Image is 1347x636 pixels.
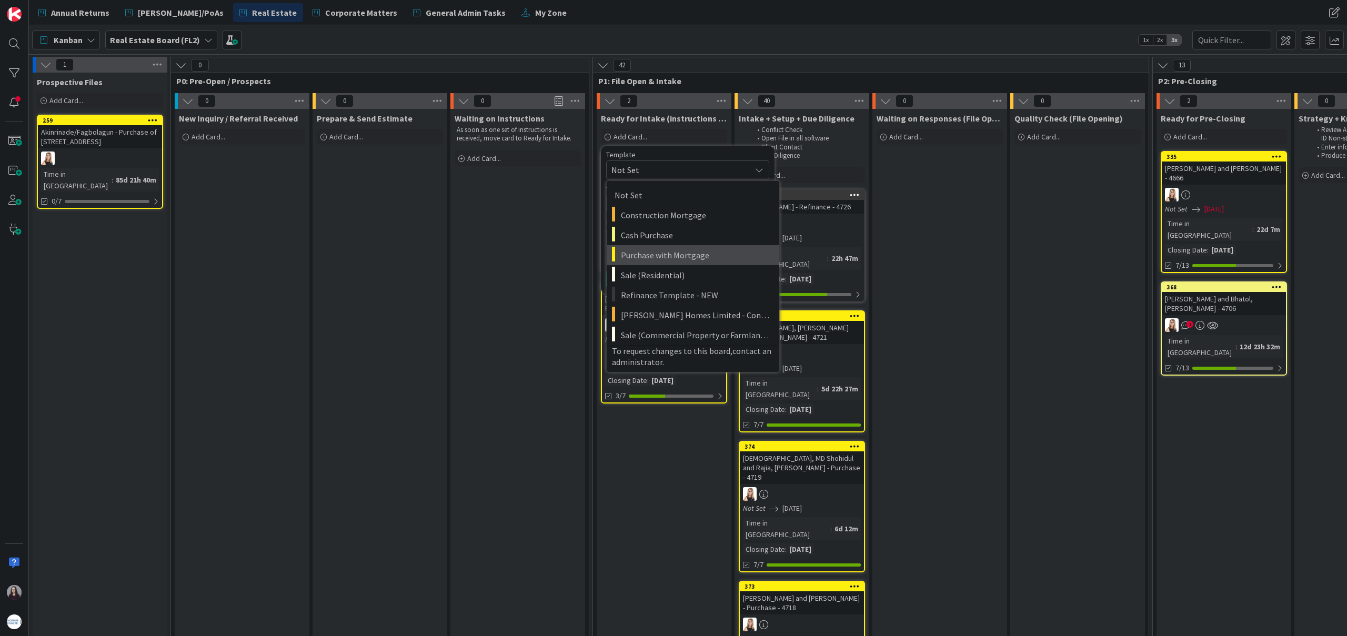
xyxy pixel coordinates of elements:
span: : [1235,341,1237,352]
div: 368 [1167,284,1286,291]
span: P0: Pre-Open / Prospects [176,76,576,86]
a: [PERSON_NAME] Homes Limited - Construction Mortgage [607,305,779,325]
span: P1: File Open & Intake [598,76,1135,86]
span: : [785,273,787,285]
img: BC [7,585,22,600]
div: DB [740,347,864,361]
div: 373 [745,583,864,590]
a: My Zone [515,3,573,22]
div: 335 [1162,152,1286,161]
span: Refinance Template - NEW [621,288,771,302]
div: 5d 22h 27m [819,383,861,395]
span: Corporate Matters [325,6,397,19]
a: Refinance Template - NEW [607,285,779,305]
span: 7/13 [1175,362,1189,373]
span: 1x [1139,35,1153,45]
div: 374 [745,443,864,450]
span: 2 [620,95,638,107]
span: : [647,375,649,386]
span: Add Card... [192,132,225,142]
div: [DATE] [649,375,676,386]
div: Time in [GEOGRAPHIC_DATA] [1165,335,1235,358]
span: : [112,174,113,186]
div: 22d 7m [1254,224,1283,235]
span: [DATE] [782,233,802,244]
span: Ready for Pre-Closing [1161,113,1245,124]
img: DB [1165,188,1179,201]
span: Add Card... [889,132,923,142]
span: 7/13 [1175,260,1189,271]
div: DB [740,618,864,631]
div: Closing Date [743,403,785,415]
div: [PERSON_NAME] - Refinance - 4726 [740,200,864,214]
span: 7/7 [753,559,763,570]
div: 259 [43,117,162,124]
div: [DATE] [787,403,814,415]
span: : [1252,224,1254,235]
a: 259Akinrinade/Fagbolagun - Purchase of [STREET_ADDRESS]DBTime in [GEOGRAPHIC_DATA]:85d 21h 40m0/7 [37,115,163,209]
span: 42 [613,59,631,72]
img: DB [41,152,55,165]
span: Cash Purchase [621,228,771,242]
span: : [785,543,787,555]
div: 335 [1167,153,1286,160]
a: Not Set [607,185,779,205]
a: 262[PERSON_NAME], [PERSON_NAME] - Purchase - 4554DBNot Set[DATE]Time in [GEOGRAPHIC_DATA]:84d 22h... [601,281,727,403]
a: Real Estate [233,3,303,22]
div: DB [1162,188,1286,201]
div: Time in [GEOGRAPHIC_DATA] [743,377,817,400]
img: avatar [7,614,22,629]
span: Waiting on Responses (File Opening) [877,113,1003,124]
li: Open File in all software [751,134,863,143]
a: 375[PERSON_NAME], [PERSON_NAME] and [PERSON_NAME] - 4721DBNot Set[DATE]Time in [GEOGRAPHIC_DATA]:... [739,310,865,432]
span: Purchase with Mortgage [621,248,771,262]
div: 6d 12m [832,523,861,534]
div: Closing Date [1165,244,1207,256]
span: [PERSON_NAME] Homes Limited - Construction Mortgage [621,308,771,322]
div: [DATE] [787,543,814,555]
div: DB [38,152,162,165]
span: 0 [191,59,209,72]
span: Real Estate [252,6,297,19]
div: 259Akinrinade/Fagbolagun - Purchase of [STREET_ADDRESS] [38,116,162,148]
img: DB [1165,318,1179,332]
div: 368[PERSON_NAME] and Bhatol, [PERSON_NAME] - 4706 [1162,282,1286,315]
span: Sale (Commercial Property or Farmland Transaction) [621,328,771,342]
span: 1 [1187,321,1193,328]
span: Template [606,151,636,158]
span: 0 [896,95,913,107]
i: Not Set [743,503,766,513]
a: 377[PERSON_NAME] - Refinance - 4726DBNot Set[DATE]Time in [GEOGRAPHIC_DATA]:22h 47mClosing Date:[... [739,189,865,302]
img: Visit kanbanzone.com [7,7,22,22]
div: 377 [740,190,864,200]
span: Sale (Residential) [621,268,771,282]
span: 0 [198,95,216,107]
span: : [830,523,832,534]
span: General Admin Tasks [426,6,506,19]
div: DB [740,217,864,230]
div: [DATE] [1209,244,1236,256]
span: Ready for Intake (instructions received) [601,113,727,124]
a: 335[PERSON_NAME] and [PERSON_NAME] - 4666DBNot Set[DATE]Time in [GEOGRAPHIC_DATA]:22d 7mClosing D... [1161,151,1287,273]
div: 377[PERSON_NAME] - Refinance - 4726 [740,190,864,214]
span: Add Card... [1027,132,1061,142]
span: Annual Returns [51,6,109,19]
div: [DEMOGRAPHIC_DATA], MD Shohidul and Rajia, [PERSON_NAME] - Purchase - 4719 [740,451,864,484]
span: Prepare & Send Estimate [317,113,413,124]
div: [PERSON_NAME] and [PERSON_NAME] - Purchase - 4718 [740,591,864,614]
span: 3x [1167,35,1181,45]
p: As soon as one set of instructions is received, move card to Ready for Intake. [457,126,579,143]
span: 0/7 [52,196,62,207]
b: Real Estate Board (FL2) [110,35,200,45]
span: My Zone [535,6,567,19]
span: Add Card... [49,96,83,105]
span: 7/7 [753,419,763,430]
div: 375 [740,311,864,321]
span: Add Card... [329,132,363,142]
div: Time in [GEOGRAPHIC_DATA] [1165,218,1252,241]
span: Add Card... [614,132,647,142]
div: 335[PERSON_NAME] and [PERSON_NAME] - 4666 [1162,152,1286,185]
span: 40 [758,95,776,107]
span: 0 [474,95,491,107]
div: 374[DEMOGRAPHIC_DATA], MD Shohidul and Rajia, [PERSON_NAME] - Purchase - 4719 [740,442,864,484]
